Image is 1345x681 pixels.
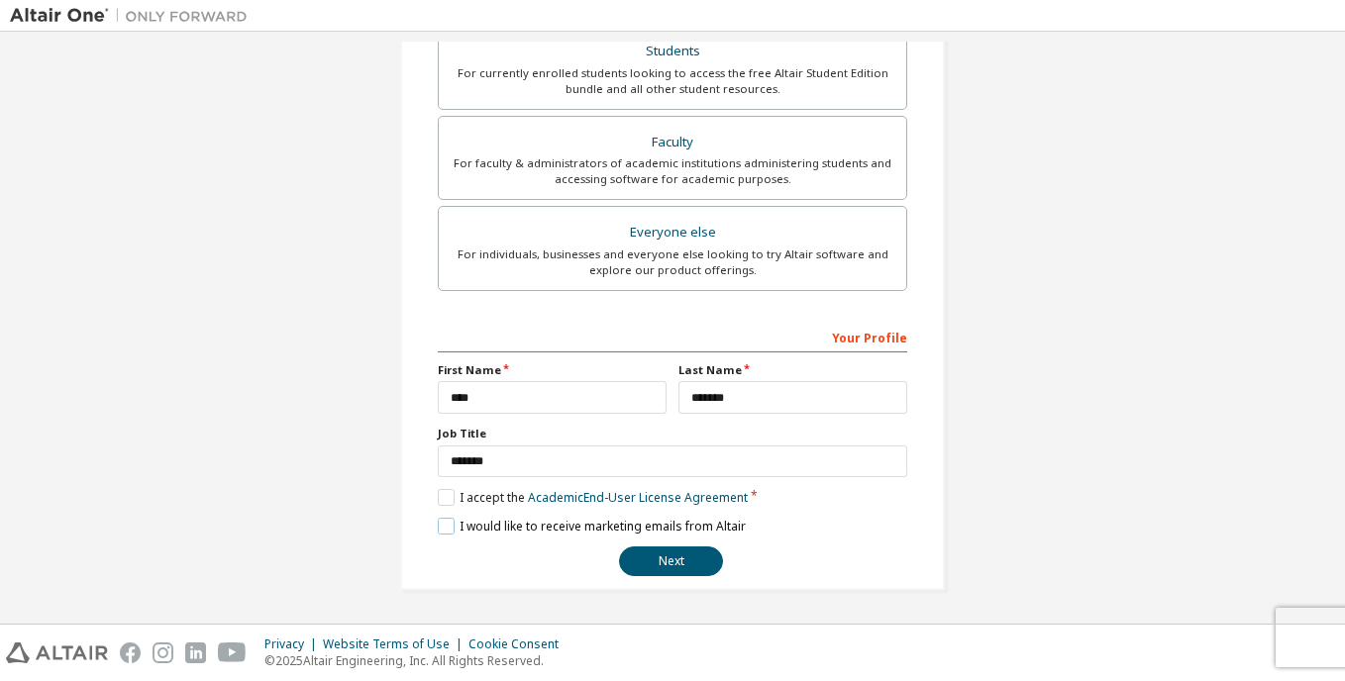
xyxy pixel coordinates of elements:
img: youtube.svg [218,642,247,663]
img: linkedin.svg [185,642,206,663]
div: Faculty [451,129,894,156]
div: Website Terms of Use [323,636,468,652]
img: facebook.svg [120,642,141,663]
div: For individuals, businesses and everyone else looking to try Altair software and explore our prod... [451,246,894,278]
div: Your Profile [438,321,907,352]
img: instagram.svg [153,642,173,663]
label: I accept the [438,489,748,506]
img: altair_logo.svg [6,642,108,663]
div: Cookie Consent [468,636,570,652]
img: Altair One [10,6,258,26]
div: Privacy [264,636,323,652]
div: Everyone else [451,219,894,246]
label: I would like to receive marketing emails from Altair [438,518,746,535]
button: Next [619,546,723,576]
a: Academic End-User License Agreement [528,489,748,506]
div: For currently enrolled students looking to access the free Altair Student Edition bundle and all ... [451,65,894,97]
p: © 2025 Altair Engineering, Inc. All Rights Reserved. [264,652,570,669]
label: First Name [438,362,667,378]
div: For faculty & administrators of academic institutions administering students and accessing softwa... [451,155,894,187]
div: Students [451,38,894,65]
label: Last Name [678,362,907,378]
label: Job Title [438,426,907,441]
